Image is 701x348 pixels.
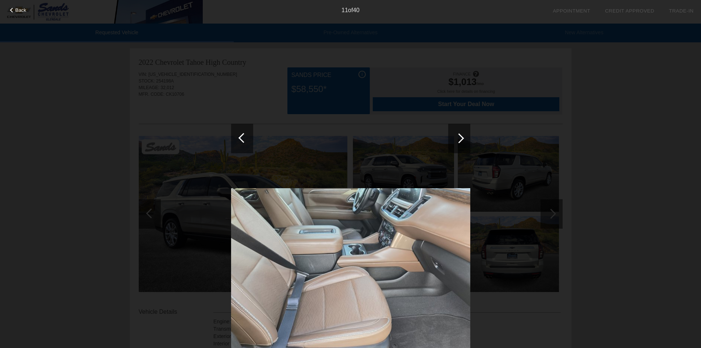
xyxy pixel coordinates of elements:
[15,7,26,13] span: Back
[553,8,590,14] a: Appointment
[353,7,360,13] span: 40
[605,8,654,14] a: Credit Approved
[669,8,694,14] a: Trade-In
[341,7,348,13] span: 11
